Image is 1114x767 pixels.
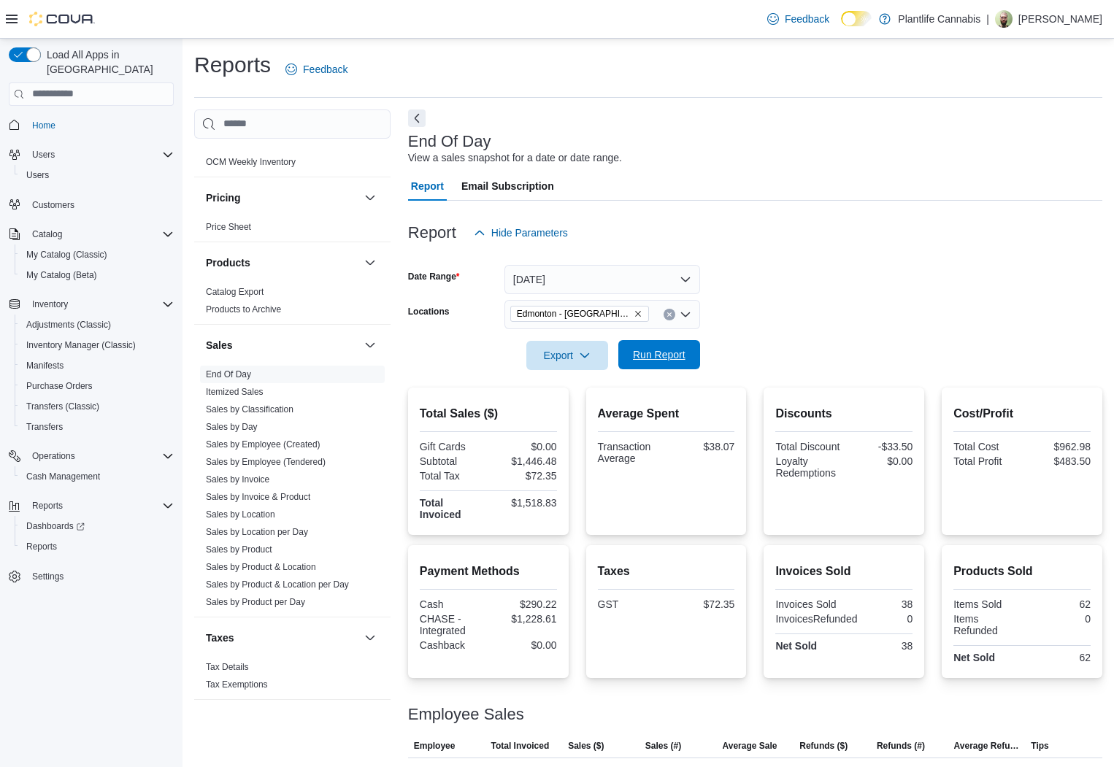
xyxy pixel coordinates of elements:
button: Products [361,254,379,271]
h3: Taxes [206,631,234,645]
button: Inventory [3,294,180,315]
span: Report [411,171,444,201]
button: Inventory Manager (Classic) [15,335,180,355]
h3: Products [206,255,250,270]
a: Sales by Product per Day [206,597,305,607]
div: View a sales snapshot for a date or date range. [408,150,622,166]
a: Feedback [280,55,353,84]
button: Products [206,255,358,270]
div: Total Profit [953,455,1019,467]
div: Invoices Sold [775,598,841,610]
button: Adjustments (Classic) [15,315,180,335]
span: Transfers (Classic) [20,398,174,415]
a: Sales by Product [206,544,272,555]
h3: End Of Day [408,133,491,150]
a: Transfers [20,418,69,436]
div: Cashback [420,639,485,651]
span: Home [32,120,55,131]
div: Transaction Average [598,441,664,464]
span: Reports [32,500,63,512]
a: Settings [26,568,69,585]
span: Run Report [633,347,685,362]
div: 62 [1025,598,1091,610]
div: $962.98 [1025,441,1091,452]
button: Sales [206,338,358,352]
div: Items Sold [953,598,1019,610]
a: Sales by Location per Day [206,527,308,537]
span: Operations [26,447,174,465]
div: $0.00 [491,639,557,651]
a: Home [26,117,61,134]
a: My Catalog (Classic) [20,246,113,263]
span: Feedback [785,12,829,26]
div: Items Refunded [953,613,1019,636]
span: Price Sheet [206,221,251,233]
div: $72.35 [491,470,557,482]
strong: Net Sold [775,640,817,652]
a: Reports [20,538,63,555]
div: Total Discount [775,441,841,452]
span: Inventory [26,296,174,313]
span: Sales by Location per Day [206,526,308,538]
button: Transfers [15,417,180,437]
span: Sales by Invoice [206,474,269,485]
h2: Discounts [775,405,913,423]
span: Cash Management [26,471,100,482]
h3: Report [408,224,456,242]
input: Dark Mode [841,11,872,26]
button: Hide Parameters [468,218,574,247]
a: Customers [26,196,80,214]
div: Subtotal [420,455,485,467]
a: Sales by Employee (Created) [206,439,320,450]
span: My Catalog (Classic) [26,249,107,261]
div: $0.00 [847,455,913,467]
div: 62 [1025,652,1091,663]
nav: Complex example [9,109,174,625]
span: Reports [20,538,174,555]
div: Total Tax [420,470,485,482]
button: Catalog [26,226,68,243]
button: Remove Edmonton - ICE District from selection in this group [634,309,642,318]
span: Sales by Product per Day [206,596,305,608]
a: Adjustments (Classic) [20,316,117,334]
div: $290.22 [491,598,557,610]
span: Users [32,149,55,161]
h2: Cost/Profit [953,405,1091,423]
a: Sales by Classification [206,404,293,415]
span: Dashboards [26,520,85,532]
a: Sales by Product & Location per Day [206,579,349,590]
a: Sales by Day [206,422,258,432]
span: Tips [1031,740,1048,752]
span: Sales by Product [206,544,272,555]
span: Reports [26,497,174,514]
button: Reports [26,497,69,514]
button: Sales [361,336,379,354]
span: Dashboards [20,517,174,535]
span: Settings [32,571,64,582]
button: Taxes [206,631,358,645]
h3: Pricing [206,190,240,205]
span: Manifests [26,360,64,371]
span: Reports [26,541,57,552]
p: | [986,10,989,28]
div: $38.07 [669,441,734,452]
span: Users [26,146,174,163]
button: Reports [15,536,180,557]
h2: Products Sold [953,563,1091,580]
div: $0.00 [491,441,557,452]
span: Tax Exemptions [206,679,268,690]
div: $1,446.48 [491,455,557,467]
div: 0 [863,613,913,625]
button: Settings [3,566,180,587]
a: Inventory Manager (Classic) [20,336,142,354]
div: $1,228.61 [491,613,557,625]
span: Purchase Orders [26,380,93,392]
span: Sales by Day [206,421,258,433]
button: Taxes [361,629,379,647]
a: OCM Weekly Inventory [206,157,296,167]
span: Catalog Export [206,286,264,298]
button: Cash Management [15,466,180,487]
a: Dashboards [15,516,180,536]
span: Sales by Invoice & Product [206,491,310,503]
